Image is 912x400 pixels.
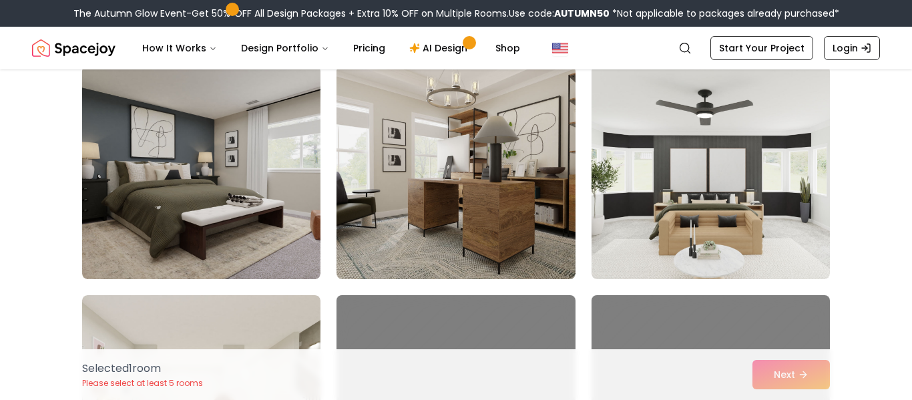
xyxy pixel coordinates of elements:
[336,65,575,279] img: Room room-8
[710,36,813,60] a: Start Your Project
[32,35,116,61] a: Spacejoy
[610,7,839,20] span: *Not applicable to packages already purchased*
[554,7,610,20] b: AUTUMN50
[32,27,880,69] nav: Global
[552,40,568,56] img: United States
[592,65,830,279] img: Room room-9
[343,35,396,61] a: Pricing
[82,65,320,279] img: Room room-7
[32,35,116,61] img: Spacejoy Logo
[399,35,482,61] a: AI Design
[73,7,839,20] div: The Autumn Glow Event-Get 50% OFF All Design Packages + Extra 10% OFF on Multiple Rooms.
[82,378,203,389] p: Please select at least 5 rooms
[230,35,340,61] button: Design Portfolio
[82,361,203,377] p: Selected 1 room
[824,36,880,60] a: Login
[132,35,531,61] nav: Main
[485,35,531,61] a: Shop
[509,7,610,20] span: Use code:
[132,35,228,61] button: How It Works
